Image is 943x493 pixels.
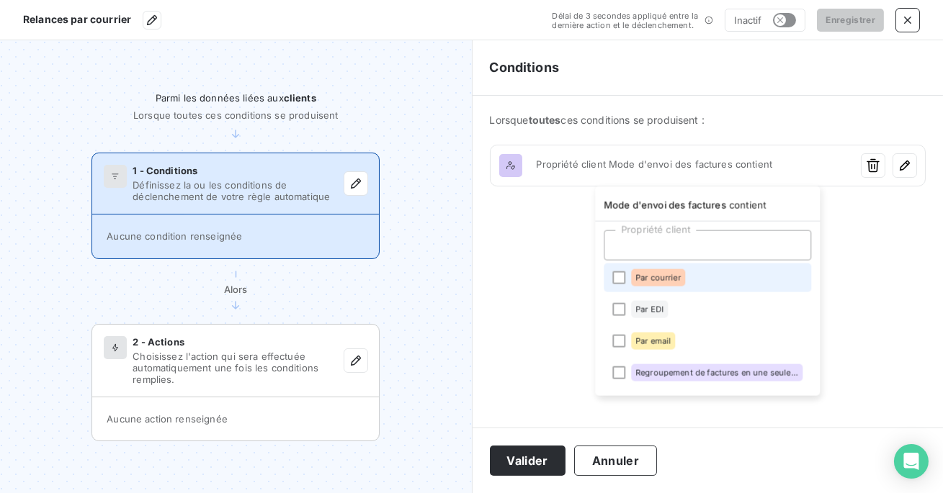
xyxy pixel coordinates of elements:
[635,368,798,377] span: Regroupement de factures en une seule rcapitulative
[604,199,726,211] span: Mode d'envoi des factures
[635,337,671,345] span: Par email
[604,199,766,211] span: contient
[616,239,627,252] input: Propriété client
[635,305,663,314] span: Par EDI
[635,273,681,282] span: Par courrier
